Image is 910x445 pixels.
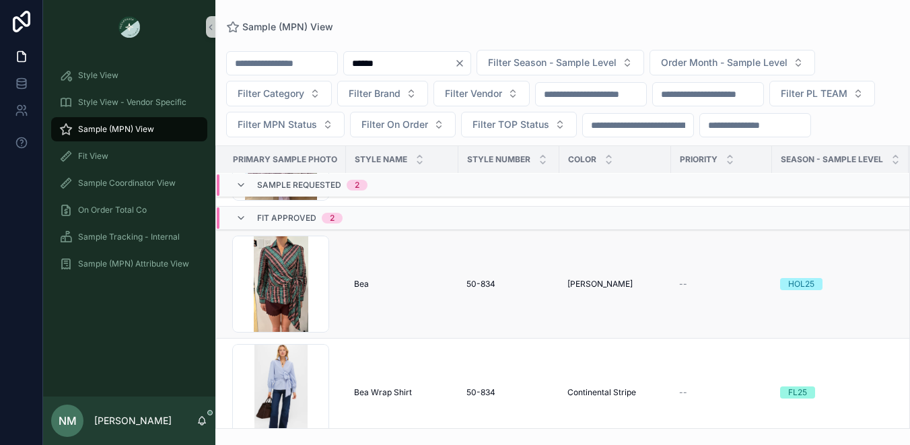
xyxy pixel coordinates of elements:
[51,171,207,195] a: Sample Coordinator View
[679,387,687,398] span: --
[337,81,428,106] button: Select Button
[567,279,663,289] a: [PERSON_NAME]
[78,259,189,269] span: Sample (MPN) Attribute View
[242,20,333,34] span: Sample (MPN) View
[51,225,207,249] a: Sample Tracking - Internal
[567,387,663,398] a: Continental Stripe
[661,56,788,69] span: Order Month - Sample Level
[473,118,549,131] span: Filter TOP Status
[461,112,577,137] button: Select Button
[466,279,495,289] span: 50-834
[51,198,207,222] a: On Order Total Co
[349,87,400,100] span: Filter Brand
[51,117,207,141] a: Sample (MPN) View
[78,70,118,81] span: Style View
[466,387,495,398] span: 50-834
[567,279,633,289] span: [PERSON_NAME]
[680,154,717,165] span: PRIORITY
[233,154,337,165] span: PRIMARY SAMPLE PHOTO
[780,386,901,399] a: FL25
[781,154,883,165] span: Season - Sample Level
[679,387,764,398] a: --
[257,180,341,191] span: Sample Requested
[51,63,207,88] a: Style View
[788,278,814,290] div: HOL25
[78,232,180,242] span: Sample Tracking - Internal
[238,87,304,100] span: Filter Category
[257,213,316,224] span: Fit Approved
[467,154,530,165] span: Style Number
[226,81,332,106] button: Select Button
[354,387,450,398] a: Bea Wrap Shirt
[354,279,450,289] a: Bea
[43,54,215,294] div: scrollable content
[361,118,428,131] span: Filter On Order
[355,180,359,191] div: 2
[780,278,901,290] a: HOL25
[679,279,764,289] a: --
[433,81,530,106] button: Select Button
[51,144,207,168] a: Fit View
[59,413,77,429] span: NM
[355,154,407,165] span: Style Name
[781,87,847,100] span: Filter PL TEAM
[51,252,207,276] a: Sample (MPN) Attribute View
[466,387,551,398] a: 50-834
[477,50,644,75] button: Select Button
[51,90,207,114] a: Style View - Vendor Specific
[466,279,551,289] a: 50-834
[354,387,412,398] span: Bea Wrap Shirt
[567,387,636,398] span: Continental Stripe
[226,20,333,34] a: Sample (MPN) View
[78,205,147,215] span: On Order Total Co
[330,213,335,224] div: 2
[568,154,596,165] span: Color
[78,151,108,162] span: Fit View
[354,279,369,289] span: Bea
[78,124,154,135] span: Sample (MPN) View
[788,386,807,399] div: FL25
[78,97,186,108] span: Style View - Vendor Specific
[445,87,502,100] span: Filter Vendor
[769,81,875,106] button: Select Button
[454,58,470,69] button: Clear
[350,112,456,137] button: Select Button
[118,16,140,38] img: App logo
[226,112,345,137] button: Select Button
[94,414,172,427] p: [PERSON_NAME]
[78,178,176,189] span: Sample Coordinator View
[488,56,617,69] span: Filter Season - Sample Level
[238,118,317,131] span: Filter MPN Status
[679,279,687,289] span: --
[650,50,815,75] button: Select Button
